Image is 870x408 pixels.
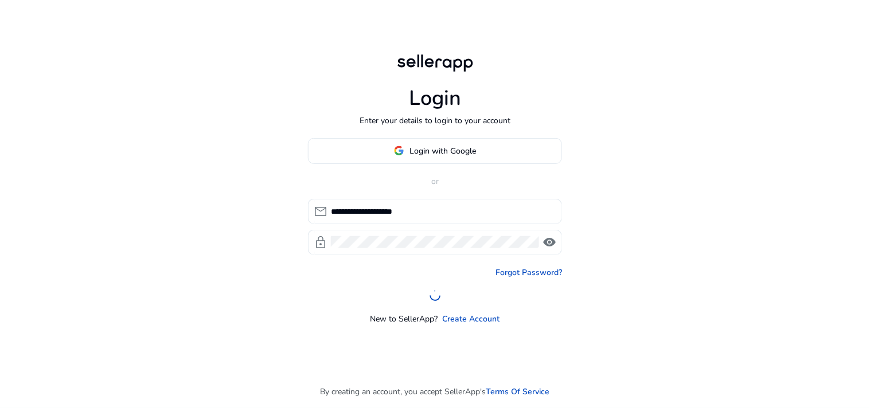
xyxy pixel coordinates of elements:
[370,313,438,325] p: New to SellerApp?
[410,145,477,157] span: Login with Google
[314,205,327,218] span: mail
[360,115,510,127] p: Enter your details to login to your account
[496,266,562,278] a: Forgot Password?
[409,86,461,111] h1: Login
[443,313,500,325] a: Create Account
[543,236,556,249] span: visibility
[394,146,404,156] img: google-logo.svg
[486,386,550,398] a: Terms Of Service
[308,138,562,164] button: Login with Google
[308,175,562,187] p: or
[314,236,327,249] span: lock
